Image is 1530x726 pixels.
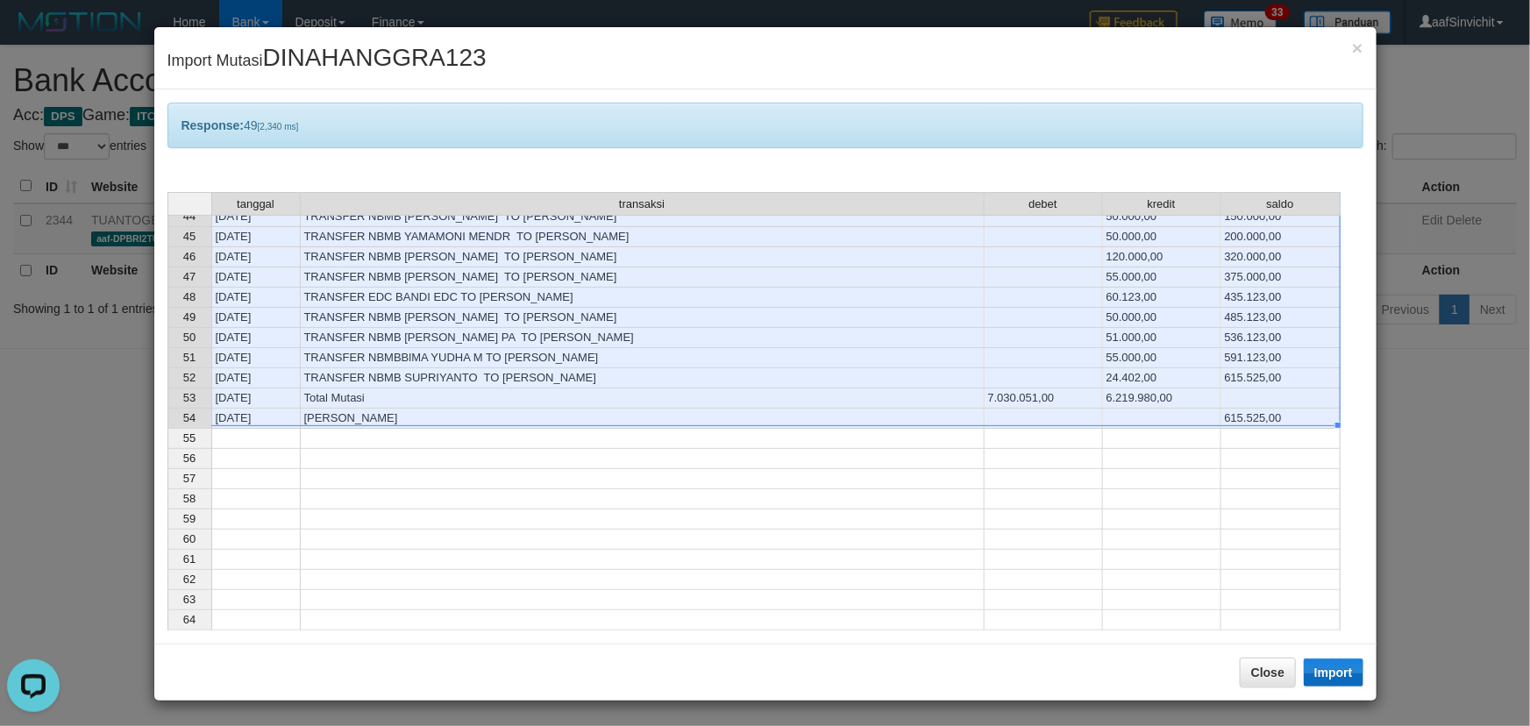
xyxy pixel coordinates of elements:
[1221,288,1341,308] td: 435.123,00
[181,118,245,132] b: Response:
[1221,247,1341,267] td: 320.000,00
[1352,38,1363,58] span: ×
[1103,288,1221,308] td: 60.123,00
[301,368,985,388] td: TRANSFER NBMB SUPRIYANTO TO [PERSON_NAME]
[183,512,196,525] span: 59
[183,331,196,344] span: 50
[1028,198,1057,210] span: debet
[985,388,1103,409] td: 7.030.051,00
[211,368,301,388] td: [DATE]
[211,267,301,288] td: [DATE]
[183,573,196,586] span: 62
[183,270,196,283] span: 47
[167,192,211,216] th: Select whole grid
[211,288,301,308] td: [DATE]
[1221,368,1341,388] td: 615.525,00
[1103,328,1221,348] td: 51.000,00
[211,227,301,247] td: [DATE]
[183,230,196,243] span: 45
[183,452,196,465] span: 56
[1103,308,1221,328] td: 50.000,00
[1221,348,1341,368] td: 591.123,00
[1240,658,1296,687] button: Close
[167,103,1363,148] div: 49
[301,308,985,328] td: TRANSFER NBMB [PERSON_NAME] TO [PERSON_NAME]
[183,411,196,424] span: 54
[263,44,487,71] span: DINAHANGGRA123
[1352,39,1363,57] button: Close
[183,290,196,303] span: 48
[1103,227,1221,247] td: 50.000,00
[258,122,299,132] span: [2,340 ms]
[167,52,487,69] span: Import Mutasi
[1221,227,1341,247] td: 200.000,00
[1103,247,1221,267] td: 120.000,00
[183,431,196,445] span: 55
[211,328,301,348] td: [DATE]
[7,7,60,60] button: Open LiveChat chat widget
[183,593,196,606] span: 63
[1304,658,1363,687] button: Import
[301,348,985,368] td: TRANSFER NBMBBlMA YUDHA M TO [PERSON_NAME]
[183,371,196,384] span: 52
[301,409,985,429] td: [PERSON_NAME]
[183,250,196,263] span: 46
[301,267,985,288] td: TRANSFER NBMB [PERSON_NAME] TO [PERSON_NAME]
[211,348,301,368] td: [DATE]
[1103,368,1221,388] td: 24.402,00
[183,351,196,364] span: 51
[211,388,301,409] td: [DATE]
[1221,308,1341,328] td: 485.123,00
[183,552,196,566] span: 61
[183,472,196,485] span: 57
[301,328,985,348] td: TRANSFER NBMB [PERSON_NAME] PA TO [PERSON_NAME]
[211,308,301,328] td: [DATE]
[1221,328,1341,348] td: 536.123,00
[1221,409,1341,429] td: 615.525,00
[301,247,985,267] td: TRANSFER NBMB [PERSON_NAME] TO [PERSON_NAME]
[1103,348,1221,368] td: 55.000,00
[183,492,196,505] span: 58
[1148,198,1176,210] span: kredit
[183,310,196,324] span: 49
[211,247,301,267] td: [DATE]
[301,388,985,409] td: Total Mutasi
[1221,267,1341,288] td: 375.000,00
[237,198,274,210] span: tanggal
[619,198,665,210] span: transaksi
[301,288,985,308] td: TRANSFER EDC BANDI EDC TO [PERSON_NAME]
[183,613,196,626] span: 64
[1266,198,1293,210] span: saldo
[183,532,196,545] span: 60
[1103,388,1221,409] td: 6.219.980,00
[301,227,985,247] td: TRANSFER NBMB YAMAMONI MENDR TO [PERSON_NAME]
[183,391,196,404] span: 53
[211,409,301,429] td: [DATE]
[1103,267,1221,288] td: 55.000,00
